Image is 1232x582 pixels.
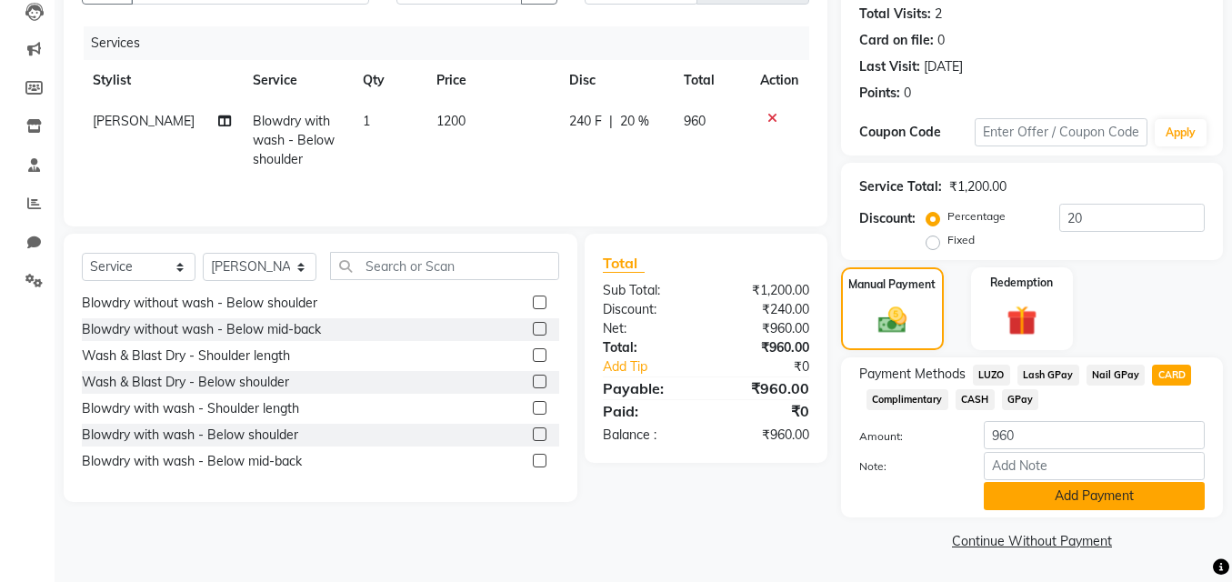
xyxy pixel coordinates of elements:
div: Payable: [589,377,706,399]
a: Add Tip [589,357,726,376]
span: LUZO [973,365,1010,386]
div: ₹960.00 [706,319,823,338]
div: Total Visits: [859,5,931,24]
span: 240 F [569,112,602,131]
th: Service [242,60,352,101]
div: Service Total: [859,177,942,196]
span: Payment Methods [859,365,966,384]
div: Blowdry with wash - Below shoulder [82,426,298,445]
span: 1 [363,113,370,129]
label: Note: [846,458,970,475]
div: Blowdry with wash - Below mid-back [82,452,302,471]
span: CARD [1152,365,1191,386]
a: Continue Without Payment [845,532,1219,551]
div: Paid: [589,400,706,422]
div: ₹1,200.00 [949,177,1007,196]
div: ₹0 [706,400,823,422]
div: Wash & Blast Dry - Below shoulder [82,373,289,392]
button: Apply [1155,119,1207,146]
label: Percentage [947,208,1006,225]
input: Search or Scan [330,252,559,280]
div: Discount: [589,300,706,319]
span: GPay [1002,389,1039,410]
div: Blowdry with wash - Shoulder length [82,399,299,418]
div: Discount: [859,209,916,228]
span: CASH [956,389,995,410]
div: Card on file: [859,31,934,50]
th: Action [749,60,809,101]
div: ₹1,200.00 [706,281,823,300]
th: Disc [558,60,672,101]
div: Points: [859,84,900,103]
th: Total [673,60,749,101]
div: Net: [589,319,706,338]
span: 1200 [436,113,466,129]
div: ₹960.00 [706,338,823,357]
div: ₹960.00 [706,377,823,399]
label: Fixed [947,232,975,248]
div: Total: [589,338,706,357]
div: Last Visit: [859,57,920,76]
span: Total [603,254,645,273]
span: Lash GPay [1017,365,1079,386]
img: _gift.svg [997,302,1047,340]
div: 0 [904,84,911,103]
div: 2 [935,5,942,24]
input: Enter Offer / Coupon Code [975,118,1147,146]
th: Qty [352,60,426,101]
span: 20 % [620,112,649,131]
div: Sub Total: [589,281,706,300]
div: Blowdry without wash - Below mid-back [82,320,321,339]
img: _cash.svg [869,304,916,336]
span: | [609,112,613,131]
span: Complimentary [866,389,948,410]
span: 960 [684,113,706,129]
th: Price [426,60,559,101]
label: Manual Payment [848,276,936,293]
label: Amount: [846,428,970,445]
div: Blowdry without wash - Below shoulder [82,294,317,313]
th: Stylist [82,60,242,101]
div: ₹960.00 [706,426,823,445]
span: Nail GPay [1087,365,1146,386]
div: 0 [937,31,945,50]
div: [DATE] [924,57,963,76]
div: Services [84,26,823,60]
span: Blowdry with wash - Below shoulder [253,113,335,167]
div: ₹240.00 [706,300,823,319]
label: Redemption [990,275,1053,291]
input: Add Note [984,452,1205,480]
div: Wash & Blast Dry - Shoulder length [82,346,290,366]
span: [PERSON_NAME] [93,113,195,129]
button: Add Payment [984,482,1205,510]
div: ₹0 [726,357,823,376]
div: Coupon Code [859,123,975,142]
input: Amount [984,421,1205,449]
div: Balance : [589,426,706,445]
